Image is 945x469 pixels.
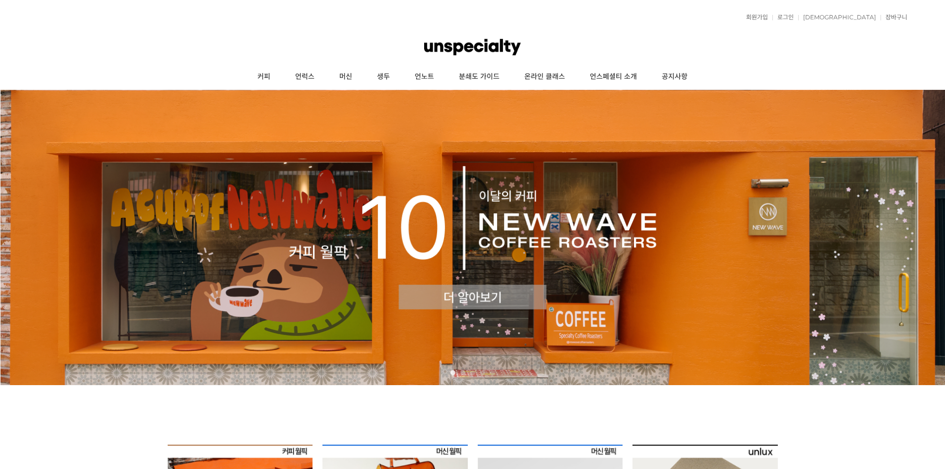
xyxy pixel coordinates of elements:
[490,370,495,375] a: 5
[470,370,475,375] a: 3
[365,65,402,89] a: 생두
[480,370,485,375] a: 4
[402,65,446,89] a: 언노트
[283,65,327,89] a: 언럭스
[327,65,365,89] a: 머신
[649,65,700,89] a: 공지사항
[798,14,876,20] a: [DEMOGRAPHIC_DATA]
[450,370,455,375] a: 1
[460,370,465,375] a: 2
[772,14,794,20] a: 로그인
[446,65,512,89] a: 분쇄도 가이드
[245,65,283,89] a: 커피
[577,65,649,89] a: 언스페셜티 소개
[424,32,520,62] img: 언스페셜티 몰
[741,14,768,20] a: 회원가입
[881,14,907,20] a: 장바구니
[512,65,577,89] a: 온라인 클래스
